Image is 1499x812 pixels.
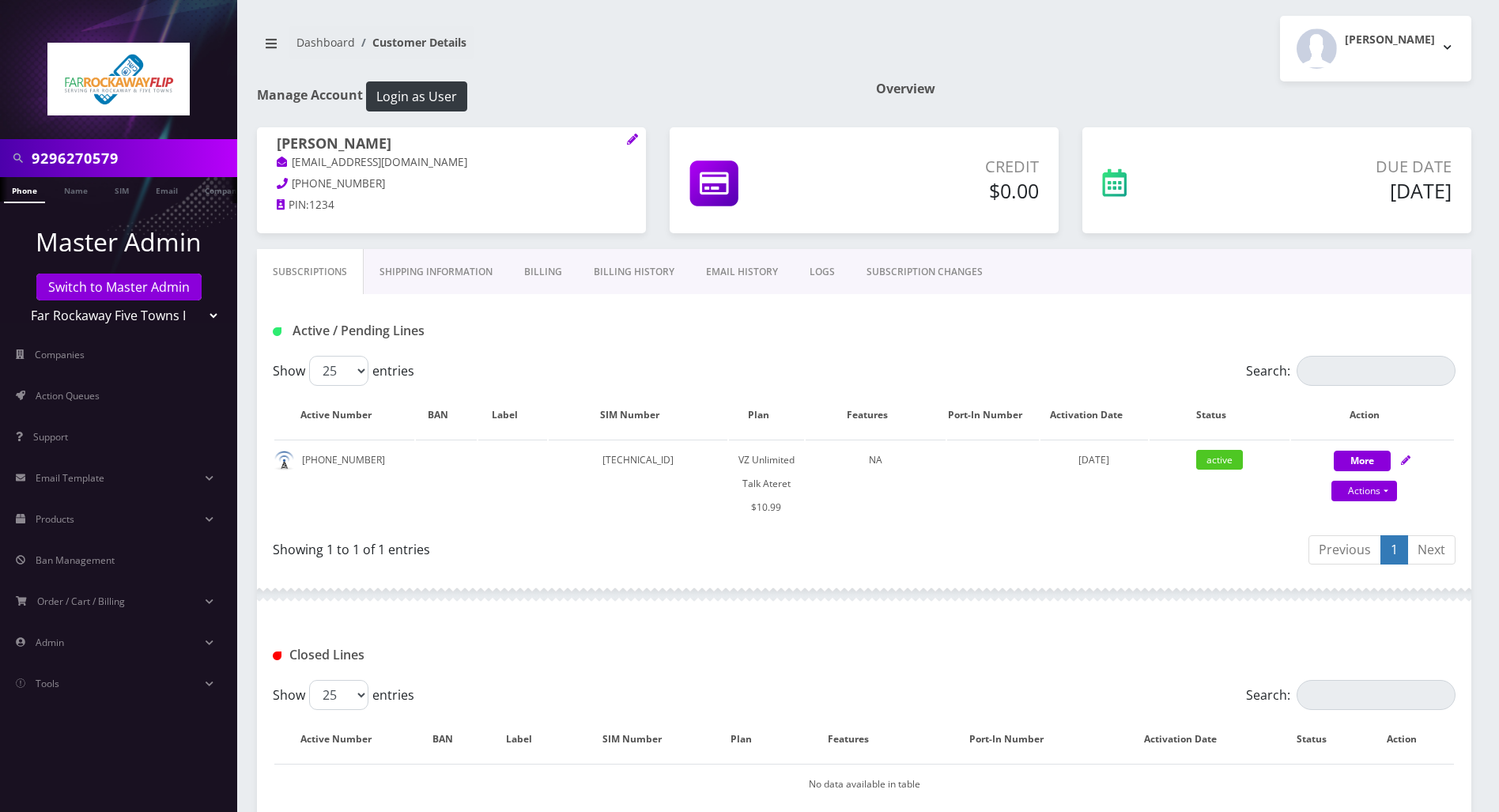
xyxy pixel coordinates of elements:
[277,155,467,171] a: [EMAIL_ADDRESS][DOMAIN_NAME]
[1380,535,1408,565] a: 1
[1345,33,1435,47] h2: [PERSON_NAME]
[363,86,467,104] a: Login as User
[273,680,414,710] label: Show entries
[257,249,364,295] a: Subscriptions
[478,392,547,438] th: Label: activate to sort column ascending
[309,356,368,386] select: Showentries
[36,677,59,690] span: Tools
[355,34,466,51] li: Customer Details
[1331,481,1397,501] a: Actions
[1246,680,1456,710] label: Search:
[1078,453,1109,466] span: [DATE]
[274,764,1454,804] td: No data available in table
[273,327,281,336] img: Active / Pending Lines
[578,249,690,295] a: Billing History
[274,440,414,527] td: [PHONE_NUMBER]
[851,249,999,295] a: SUBSCRIPTION CHANGES
[273,534,852,559] div: Showing 1 to 1 of 1 entries
[36,512,74,526] span: Products
[36,553,115,567] span: Ban Management
[416,392,477,438] th: BAN: activate to sort column ascending
[794,249,851,295] a: LOGS
[845,179,1039,202] h5: $0.00
[292,176,385,191] span: [PHONE_NUMBER]
[568,716,712,762] th: SIM Number: activate to sort column ascending
[257,26,852,71] nav: breadcrumb
[257,81,852,111] h1: Manage Account
[37,595,125,608] span: Order / Cart / Billing
[1308,535,1381,565] a: Previous
[36,274,202,300] a: Switch to Master Admin
[107,177,137,202] a: SIM
[148,177,186,202] a: Email
[35,348,85,361] span: Companies
[1407,535,1456,565] a: Next
[273,648,651,663] h1: Closed Lines
[714,716,785,762] th: Plan: activate to sort column ascending
[277,135,626,154] h1: [PERSON_NAME]
[273,323,651,338] h1: Active / Pending Lines
[729,392,804,438] th: Plan: activate to sort column ascending
[1297,680,1456,710] input: Search:
[47,43,190,115] img: Far Rockaway Five Towns Flip
[36,389,100,402] span: Action Queues
[33,430,68,444] span: Support
[36,471,104,485] span: Email Template
[309,680,368,710] select: Showentries
[296,35,355,50] a: Dashboard
[4,177,45,203] a: Phone
[845,155,1039,179] p: Credit
[508,249,578,295] a: Billing
[806,440,946,527] td: NA
[1246,356,1456,386] label: Search:
[36,636,64,649] span: Admin
[273,651,281,660] img: Closed Lines
[787,716,927,762] th: Features: activate to sort column ascending
[309,198,334,212] span: 1234
[273,356,414,386] label: Show entries
[947,392,1039,438] th: Port-In Number: activate to sort column ascending
[1291,392,1454,438] th: Action: activate to sort column ascending
[1280,16,1471,81] button: [PERSON_NAME]
[56,177,96,202] a: Name
[729,440,804,527] td: VZ Unlimited Talk Ateret $10.99
[1102,716,1274,762] th: Activation Date: activate to sort column ascending
[197,177,250,202] a: Company
[690,249,794,295] a: EMAIL HISTORY
[1365,716,1454,762] th: Action : activate to sort column ascending
[876,81,1471,96] h1: Overview
[1150,392,1289,438] th: Status: activate to sort column ascending
[32,143,233,173] input: Search in Company
[416,716,485,762] th: BAN: activate to sort column ascending
[1297,356,1456,386] input: Search:
[1226,155,1452,179] p: Due Date
[366,81,467,111] button: Login as User
[274,392,414,438] th: Active Number: activate to sort column ascending
[928,716,1101,762] th: Port-In Number: activate to sort column ascending
[1196,450,1243,470] span: active
[549,392,727,438] th: SIM Number: activate to sort column ascending
[274,716,414,762] th: Active Number: activate to sort column descending
[364,249,508,295] a: Shipping Information
[277,198,309,213] a: PIN:
[1334,451,1391,471] button: More
[1226,179,1452,202] h5: [DATE]
[487,716,567,762] th: Label: activate to sort column ascending
[1040,392,1148,438] th: Activation Date: activate to sort column ascending
[806,392,946,438] th: Features: activate to sort column ascending
[274,451,294,470] img: default.png
[549,440,727,527] td: [TECHNICAL_ID]
[1275,716,1364,762] th: Status: activate to sort column ascending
